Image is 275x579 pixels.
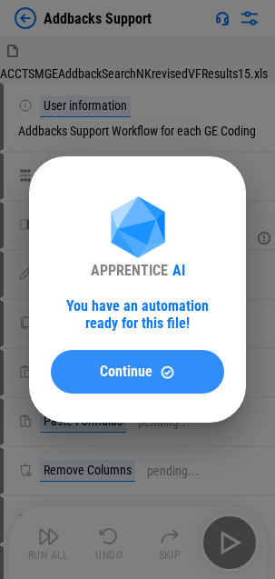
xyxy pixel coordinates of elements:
[160,364,175,380] img: Continue
[102,196,174,263] img: Apprentice AI
[51,350,224,394] button: ContinueContinue
[91,262,168,279] div: APPRENTICE
[51,297,224,332] div: You have an automation ready for this file!
[172,262,185,279] div: AI
[100,364,152,379] span: Continue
